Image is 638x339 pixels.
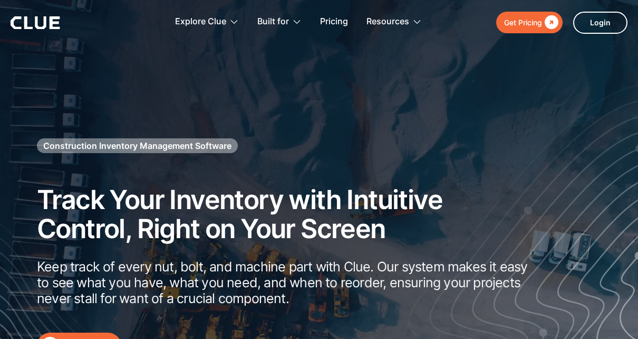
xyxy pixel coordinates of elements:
p: Keep track of every nut, bolt, and machine part with Clue. Our system makes it easy to see what y... [37,259,538,306]
div: Resources [366,5,409,39]
div: Built for [257,5,302,39]
div: Get Pricing [504,16,542,29]
div: Explore Clue [175,5,226,39]
a: Login [573,12,627,34]
a: Get Pricing [496,12,563,33]
div: Built for [257,5,289,39]
div: Explore Clue [175,5,239,39]
a: Pricing [320,5,348,39]
div:  [542,16,558,29]
h2: Track Your Inventory with Intuitive Control, Right on Your Screen [37,185,538,243]
div: Resources [366,5,422,39]
h1: Construction Inventory Management Software [43,140,231,152]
